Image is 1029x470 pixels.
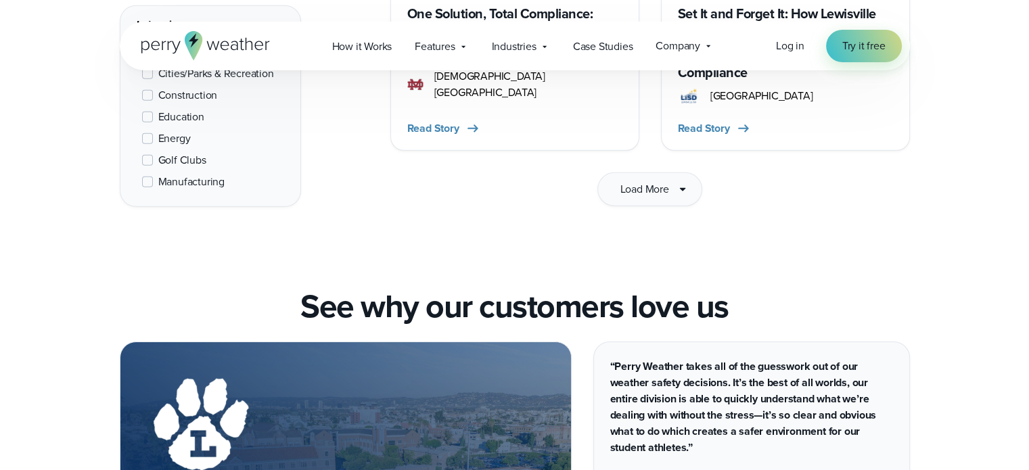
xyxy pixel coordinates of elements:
[158,130,191,146] span: Energy
[407,120,459,137] span: Read Story
[678,120,752,137] button: Read Story
[610,358,893,456] p: “Perry Weather takes all of the guesswork out of our weather safety decisions. It’s the best of a...
[300,287,729,325] h2: See why our customers love us
[678,88,700,104] img: Lewisville ISD logo
[137,16,284,32] div: Industries
[407,120,481,137] button: Read Story
[842,38,886,54] span: Try it free
[776,38,804,54] a: Log in
[678,4,893,83] h3: Set It and Forget It: How Lewisville Independent School District Automates Heat Stress Policy Com...
[678,120,730,137] span: Read Story
[597,172,702,206] button: Load More
[656,38,700,54] span: Company
[492,39,536,55] span: Industries
[776,38,804,53] span: Log in
[434,68,622,101] span: [DEMOGRAPHIC_DATA][GEOGRAPHIC_DATA]
[710,88,813,104] span: [GEOGRAPHIC_DATA]
[158,108,204,124] span: Education
[620,181,668,197] span: Load More
[562,32,645,60] a: Case Studies
[158,65,274,81] span: Cities/Parks & Recreation
[158,173,225,189] span: Manufacturing
[407,4,622,63] h3: One Solution, Total Compliance: Mater Dei High School’s Weather Safety Upgrade
[321,32,404,60] a: How it Works
[158,87,218,103] span: Construction
[573,39,633,55] span: Case Studies
[332,39,392,55] span: How it Works
[158,151,206,168] span: Golf Clubs
[826,30,902,62] a: Try it free
[415,39,455,55] span: Features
